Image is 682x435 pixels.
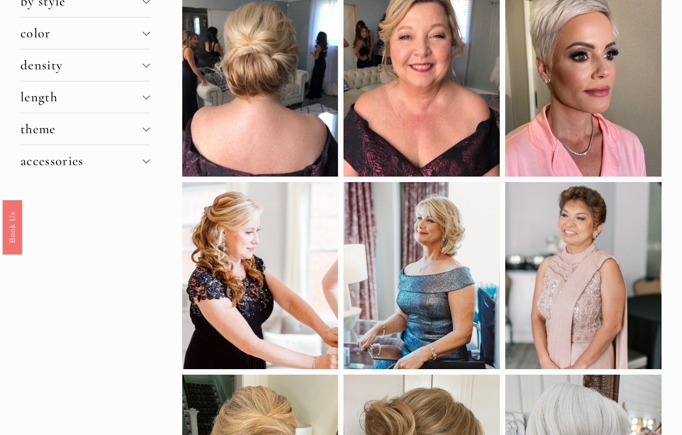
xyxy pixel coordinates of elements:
[20,113,150,145] button: theme
[20,49,150,81] button: density
[20,17,150,49] button: color
[20,121,143,137] span: theme
[20,25,143,41] span: color
[20,145,150,177] button: accessories
[20,89,143,105] span: length
[20,153,143,169] span: accessories
[20,81,150,113] button: length
[20,57,143,73] span: density
[2,200,22,254] a: Book Us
